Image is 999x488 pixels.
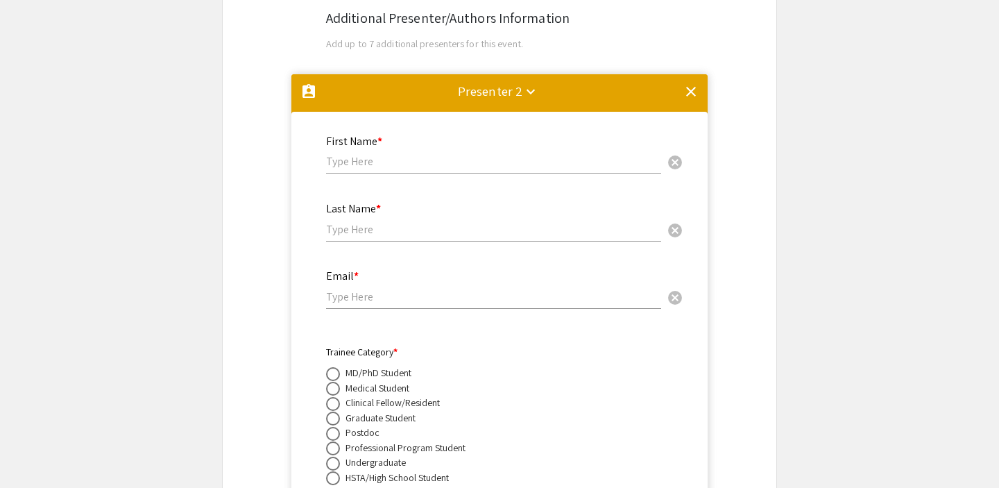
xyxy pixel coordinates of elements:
iframe: Chat [10,426,59,478]
div: Medical Student [345,381,409,395]
div: Clinical Fellow/Resident [345,396,440,410]
button: Clear [661,215,689,243]
mat-icon: assignment_ind [300,83,317,100]
div: Graduate Student [345,411,416,425]
div: Undergraduate [345,455,406,469]
div: MD/PhD Student [345,366,411,380]
input: Type Here [326,289,661,304]
span: cancel [667,154,683,171]
span: Add up to 7 additional presenters for this event. [326,37,523,50]
input: Type Here [326,154,661,169]
div: Postdoc [345,426,379,439]
input: Type Here [326,222,661,237]
div: Additional Presenter/Authors Information [326,8,673,28]
mat-label: Email [326,269,359,283]
mat-label: Trainee Category [326,346,398,358]
mat-expansion-panel-header: Presenter 2 [291,74,708,119]
button: Clear [661,283,689,311]
div: HSTA/High School Student [345,471,449,485]
div: Presenter 2 [458,81,522,101]
span: cancel [667,289,683,306]
span: cancel [667,222,683,239]
button: Clear [661,148,689,176]
mat-label: Last Name [326,201,381,216]
mat-icon: clear [683,83,699,100]
mat-label: First Name [326,134,382,149]
mat-icon: keyboard_arrow_down [522,83,539,100]
div: Professional Program Student [345,441,466,455]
